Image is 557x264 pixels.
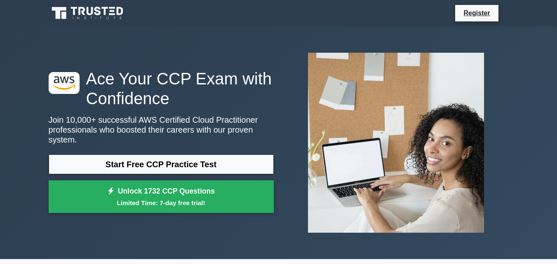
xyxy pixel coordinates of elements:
[49,154,274,174] a: Start Free CCP Practice Test
[49,69,274,108] h1: Ace Your CCP Exam with Confidence
[59,198,263,208] small: Limited Time: 7-day free trial!
[458,8,495,18] a: Register
[49,115,274,145] p: Join 10,000+ successful AWS Certified Cloud Practitioner professionals who boosted their careers ...
[49,180,274,213] a: Unlock 1732 CCP QuestionsLimited Time: 7-day free trial!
